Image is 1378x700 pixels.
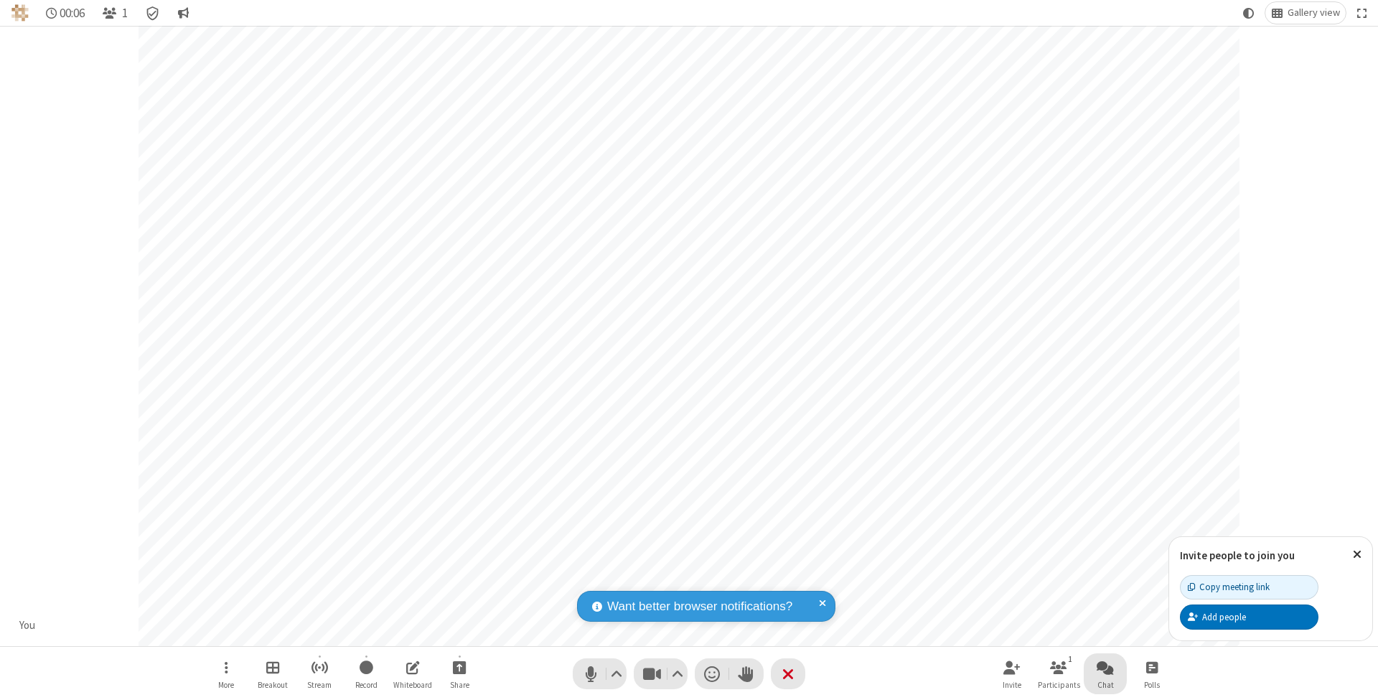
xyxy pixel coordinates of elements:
span: Want better browser notifications? [607,597,792,616]
button: Audio settings [607,658,627,689]
span: More [218,681,234,689]
button: Open shared whiteboard [391,653,434,694]
button: Start recording [344,653,388,694]
div: You [14,617,41,634]
label: Invite people to join you [1180,549,1295,562]
button: Open participant list [96,2,133,24]
div: 1 [1064,653,1077,666]
button: Fullscreen [1351,2,1373,24]
span: 00:06 [60,6,85,20]
button: Open poll [1130,653,1173,694]
button: Video setting [668,658,688,689]
button: Stop video (⌘+Shift+V) [634,658,688,689]
button: Open menu [205,653,248,694]
span: Invite [1003,681,1021,689]
button: Start streaming [298,653,341,694]
span: Participants [1038,681,1080,689]
button: Add people [1180,605,1318,629]
button: Conversation [172,2,194,24]
div: Timer [40,2,91,24]
button: Open participant list [1037,653,1080,694]
span: Stream [307,681,332,689]
div: Copy meeting link [1188,580,1270,594]
button: End or leave meeting [771,658,805,689]
button: Invite participants (⌘+Shift+I) [990,653,1033,694]
span: Gallery view [1288,7,1340,19]
button: Using system theme [1237,2,1260,24]
span: Share [450,681,469,689]
button: Mute (⌘+Shift+A) [573,658,627,689]
button: Start sharing [438,653,481,694]
button: Copy meeting link [1180,575,1318,599]
button: Change layout [1265,2,1346,24]
button: Manage Breakout Rooms [251,653,294,694]
span: Whiteboard [393,681,432,689]
button: Open chat [1084,653,1127,694]
img: QA Selenium DO NOT DELETE OR CHANGE [11,4,29,22]
button: Close popover [1342,537,1372,572]
button: Raise hand [729,658,764,689]
span: 1 [122,6,128,20]
span: Breakout [258,681,288,689]
span: Chat [1097,681,1114,689]
button: Send a reaction [695,658,729,689]
span: Record [355,681,378,689]
span: Polls [1144,681,1160,689]
div: Meeting details Encryption enabled [139,2,167,24]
